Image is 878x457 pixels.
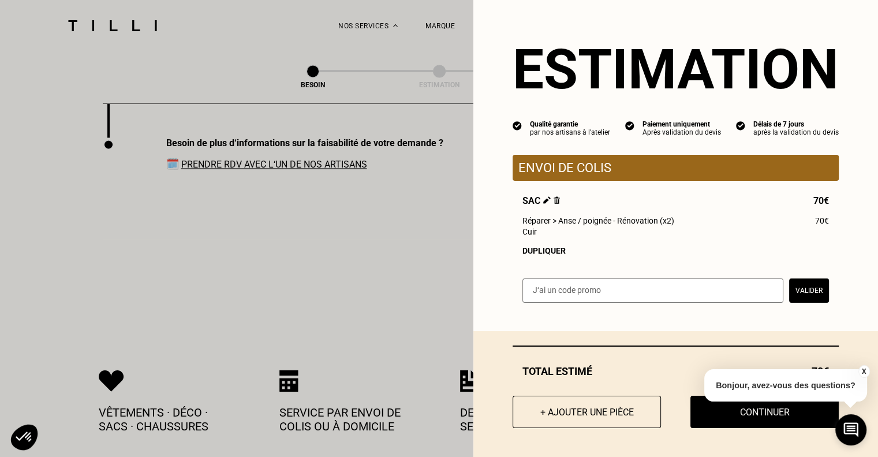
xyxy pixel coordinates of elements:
[522,216,674,225] span: Réparer > Anse / poignée - Rénovation (x2)
[522,227,537,236] span: Cuir
[642,120,721,128] div: Paiement uniquement
[513,120,522,131] img: icon list info
[813,195,829,206] span: 70€
[518,161,833,175] p: Envoi de colis
[530,120,610,128] div: Qualité garantie
[753,120,839,128] div: Délais de 7 jours
[513,37,839,102] section: Estimation
[736,120,745,131] img: icon list info
[522,195,560,206] span: Sac
[522,278,783,303] input: J‘ai un code promo
[753,128,839,136] div: après la validation du devis
[513,396,661,428] button: + Ajouter une pièce
[522,246,829,255] div: Dupliquer
[858,365,869,378] button: X
[789,278,829,303] button: Valider
[625,120,634,131] img: icon list info
[642,128,721,136] div: Après validation du devis
[530,128,610,136] div: par nos artisans à l'atelier
[704,369,867,402] p: Bonjour, avez-vous des questions?
[543,196,551,204] img: Éditer
[554,196,560,204] img: Supprimer
[815,216,829,225] span: 70€
[690,396,839,428] button: Continuer
[513,365,839,377] div: Total estimé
